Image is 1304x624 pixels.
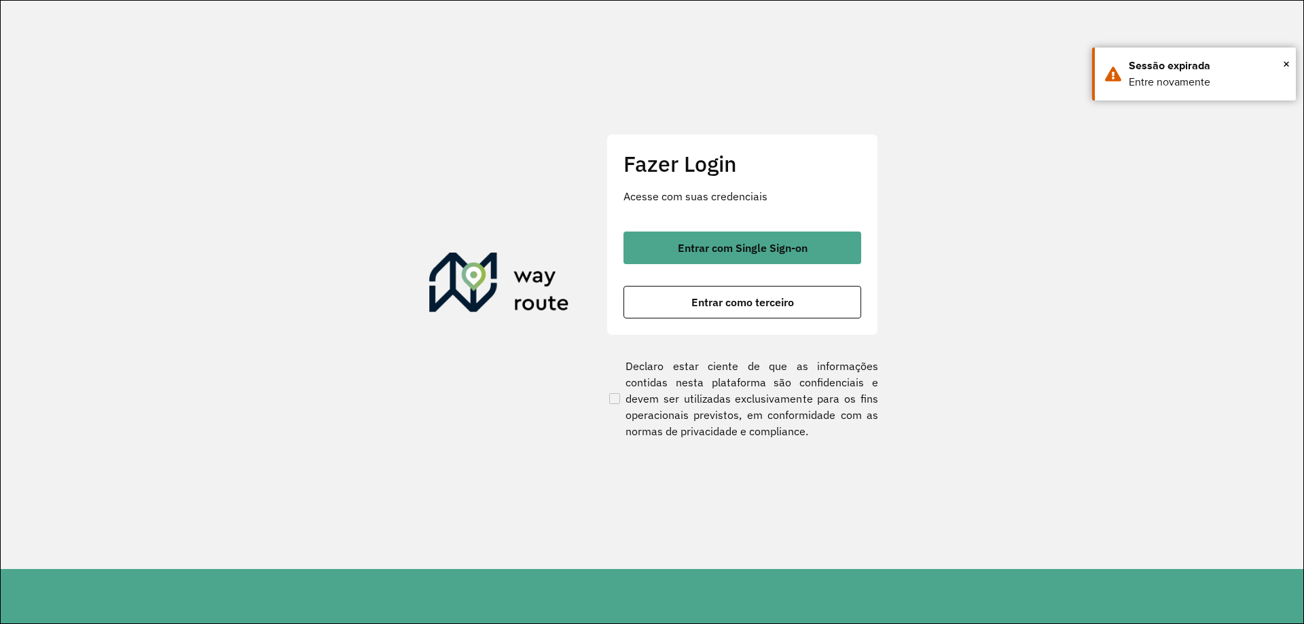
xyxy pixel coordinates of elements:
h2: Fazer Login [623,151,861,177]
img: Roteirizador AmbevTech [429,253,569,318]
p: Acesse com suas credenciais [623,188,861,204]
span: Entrar como terceiro [691,297,794,308]
button: Close [1283,54,1290,74]
button: button [623,286,861,318]
label: Declaro estar ciente de que as informações contidas nesta plataforma são confidenciais e devem se... [606,358,878,439]
span: × [1283,54,1290,74]
button: button [623,232,861,264]
span: Entrar com Single Sign-on [678,242,808,253]
div: Sessão expirada [1129,58,1286,74]
div: Entre novamente [1129,74,1286,90]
